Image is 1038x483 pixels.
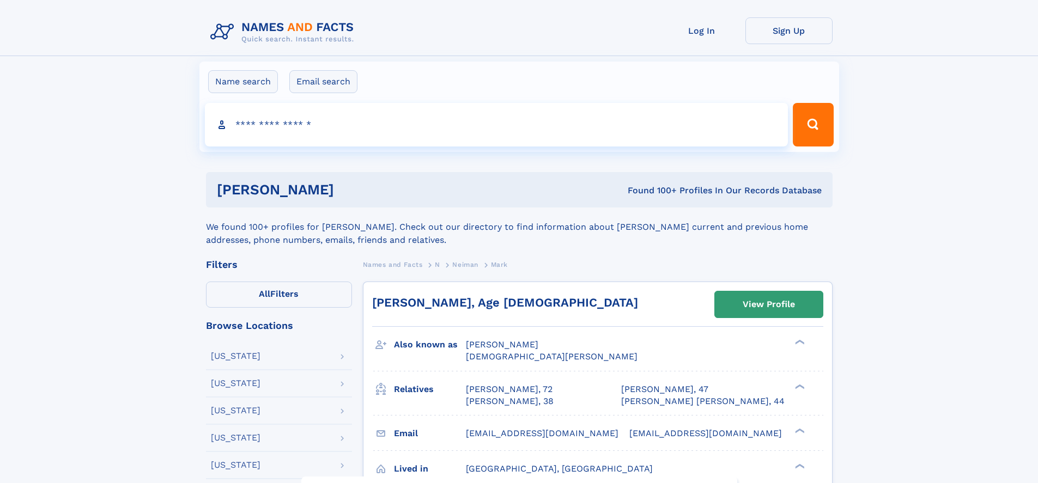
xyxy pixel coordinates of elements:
[792,383,805,390] div: ❯
[211,406,260,415] div: [US_STATE]
[792,427,805,434] div: ❯
[211,379,260,388] div: [US_STATE]
[259,289,270,299] span: All
[658,17,745,44] a: Log In
[208,70,278,93] label: Name search
[435,261,440,268] span: N
[481,185,822,197] div: Found 100+ Profiles In Our Records Database
[211,461,260,469] div: [US_STATE]
[792,339,805,346] div: ❯
[466,428,618,438] span: [EMAIL_ADDRESS][DOMAIN_NAME]
[792,462,805,469] div: ❯
[466,339,538,350] span: [PERSON_NAME]
[466,383,553,395] a: [PERSON_NAME], 72
[466,395,554,407] a: [PERSON_NAME], 38
[205,103,788,146] input: search input
[206,282,352,308] label: Filters
[289,70,357,93] label: Email search
[394,424,466,443] h3: Email
[372,296,638,309] a: [PERSON_NAME], Age [DEMOGRAPHIC_DATA]
[745,17,833,44] a: Sign Up
[206,17,363,47] img: Logo Names and Facts
[206,207,833,247] div: We found 100+ profiles for [PERSON_NAME]. Check out our directory to find information about [PERS...
[793,103,833,146] button: Search Button
[206,321,352,331] div: Browse Locations
[394,460,466,478] h3: Lived in
[629,428,782,438] span: [EMAIL_ADDRESS][DOMAIN_NAME]
[217,183,481,197] h1: [PERSON_NAME]
[435,258,440,271] a: N
[363,258,423,271] a: Names and Facts
[715,291,823,317] a: View Profile
[206,260,352,270] div: Filters
[394,380,466,399] h3: Relatives
[743,292,795,317] div: View Profile
[452,261,478,268] span: Neiman
[466,463,653,474] span: [GEOGRAPHIC_DATA], [GEOGRAPHIC_DATA]
[394,335,466,354] h3: Also known as
[452,258,478,271] a: Neiman
[466,351,638,362] span: [DEMOGRAPHIC_DATA][PERSON_NAME]
[621,395,785,407] a: [PERSON_NAME] [PERSON_NAME], 44
[621,383,708,395] a: [PERSON_NAME], 47
[211,352,260,360] div: [US_STATE]
[491,261,508,268] span: Mark
[211,433,260,442] div: [US_STATE]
